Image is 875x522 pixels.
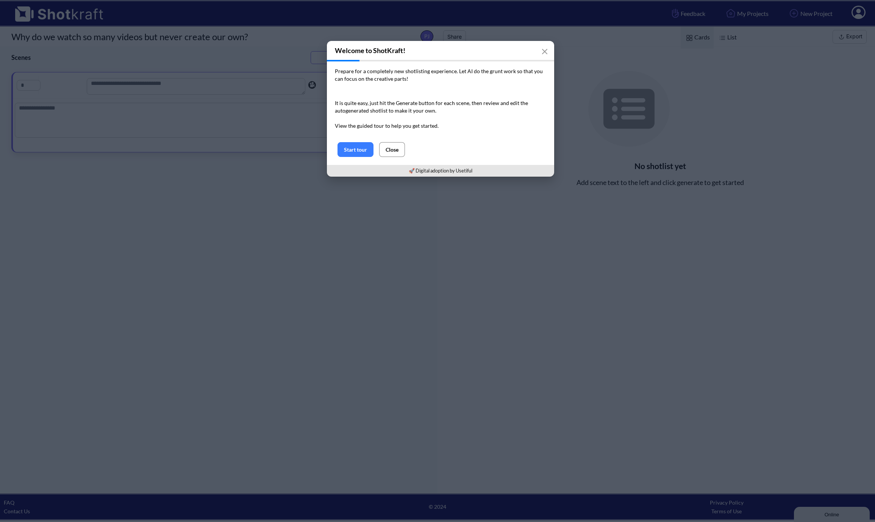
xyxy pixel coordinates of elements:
[335,99,546,130] p: It is quite easy, just hit the Generate button for each scene, then review and edit the autogener...
[379,142,405,157] button: Close
[337,142,373,157] button: Start tour
[409,168,472,174] a: 🚀 Digital adoption by Usetiful
[327,41,554,60] h3: Welcome to ShotKraft!
[335,68,458,74] span: Prepare for a completely new shotlisting experience.
[6,6,70,12] div: Online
